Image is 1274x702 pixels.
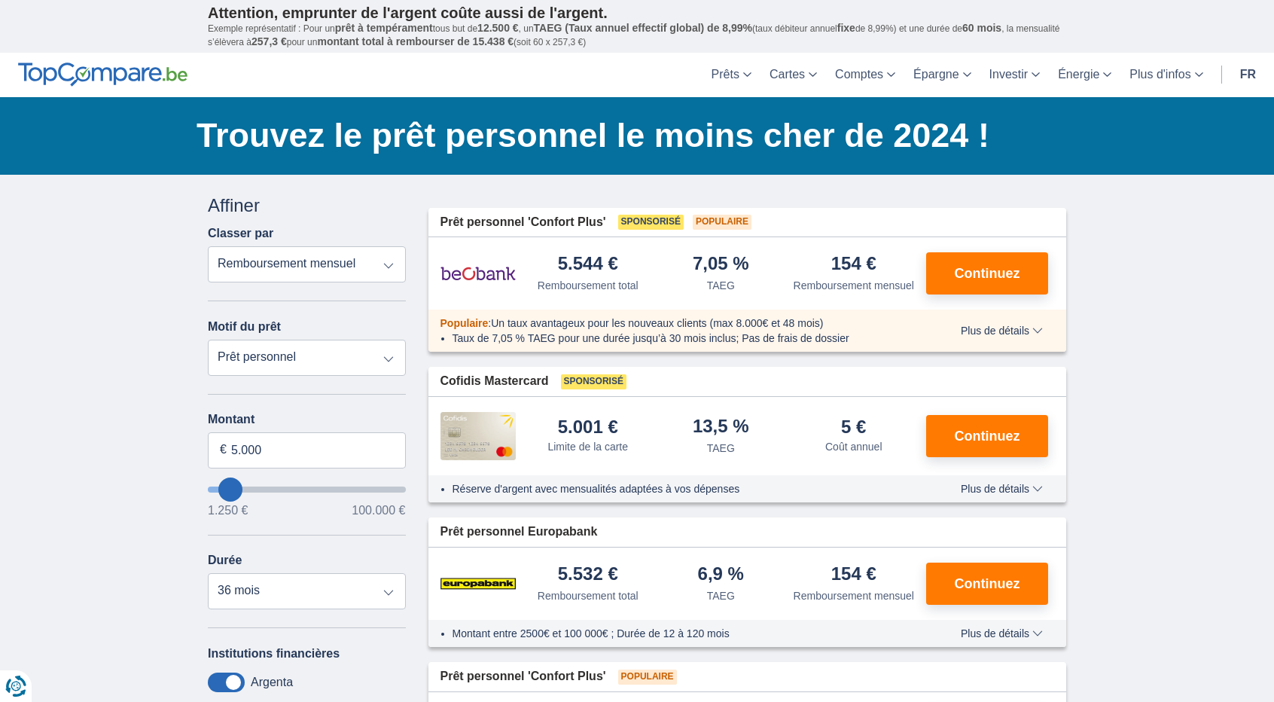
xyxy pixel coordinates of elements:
li: Taux de 7,05 % TAEG pour une durée jusqu’à 30 mois inclus; Pas de frais de dossier [453,331,917,346]
span: Un taux avantageux pour les nouveaux clients (max 8.000€ et 48 mois) [491,317,823,329]
span: Sponsorisé [561,374,626,389]
div: 6,9 % [698,565,744,585]
span: Prêt personnel 'Confort Plus' [440,668,606,685]
span: Cofidis Mastercard [440,373,549,390]
span: Sponsorisé [618,215,684,230]
li: Réserve d'argent avec mensualités adaptées à vos dépenses [453,481,917,496]
div: TAEG [707,441,735,456]
h1: Trouvez le prêt personnel le moins cher de 2024 ! [197,112,1066,159]
span: 100.000 € [352,505,405,517]
div: TAEG [707,588,735,603]
li: Montant entre 2500€ et 100 000€ ; Durée de 12 à 120 mois [453,626,917,641]
button: Continuez [926,563,1048,605]
p: Attention, emprunter de l'argent coûte aussi de l'argent. [208,4,1066,22]
a: Énergie [1049,53,1120,97]
div: Affiner [208,193,406,218]
div: 154 € [831,255,876,275]
span: Continuez [955,429,1020,443]
span: Plus de détails [961,628,1043,639]
div: 7,05 % [693,255,749,275]
input: wantToBorrow [208,487,406,493]
div: 5.001 € [558,418,618,436]
img: pret personnel Beobank [440,255,516,292]
label: Motif du prêt [208,320,281,334]
p: Exemple représentatif : Pour un tous but de , un (taux débiteur annuel de 8,99%) et une durée de ... [208,22,1066,49]
a: fr [1231,53,1265,97]
div: Remboursement mensuel [794,588,914,603]
label: Classer par [208,227,273,240]
span: Populaire [440,317,489,329]
label: Argenta [251,676,293,689]
a: Investir [980,53,1050,97]
span: 60 mois [962,22,1001,34]
button: Continuez [926,415,1048,457]
span: Plus de détails [961,325,1043,336]
a: Plus d'infos [1120,53,1212,97]
span: prêt à tempérament [335,22,433,34]
span: Populaire [618,670,677,685]
button: Plus de détails [949,483,1054,495]
label: Durée [208,554,242,567]
span: 12.500 € [477,22,519,34]
div: : [428,316,929,331]
span: Populaire [693,215,751,230]
img: pret personnel Europabank [440,565,516,603]
span: 1.250 € [208,505,248,517]
button: Plus de détails [949,325,1054,337]
a: Comptes [826,53,904,97]
div: Coût annuel [825,439,882,454]
button: Continuez [926,252,1048,295]
span: Plus de détails [961,484,1043,494]
span: montant total à rembourser de 15.438 € [317,35,514,47]
div: 5.544 € [558,255,618,275]
div: 5.532 € [558,565,618,585]
div: Limite de la carte [547,439,628,454]
div: Remboursement total [538,278,639,293]
img: TopCompare [18,63,187,87]
span: TAEG (Taux annuel effectif global) de 8,99% [534,22,752,34]
button: Plus de détails [949,627,1054,639]
div: Remboursement total [538,588,639,603]
span: Prêt personnel Europabank [440,523,598,541]
label: Montant [208,413,406,426]
span: Continuez [955,577,1020,591]
span: Continuez [955,267,1020,280]
label: Institutions financières [208,647,340,661]
span: fixe [837,22,855,34]
div: 5 € [841,418,866,436]
span: € [220,441,227,459]
div: Remboursement mensuel [794,278,914,293]
a: Prêts [703,53,760,97]
div: TAEG [707,278,735,293]
div: 13,5 % [693,417,749,438]
a: Épargne [904,53,980,97]
div: 154 € [831,565,876,585]
img: pret personnel Cofidis CC [440,412,516,460]
span: 257,3 € [251,35,287,47]
a: Cartes [760,53,826,97]
span: Prêt personnel 'Confort Plus' [440,214,606,231]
